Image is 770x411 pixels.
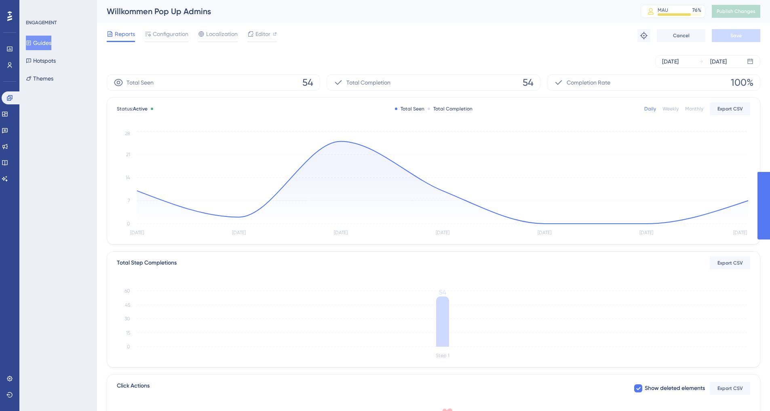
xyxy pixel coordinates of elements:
[334,230,348,235] tspan: [DATE]
[126,175,130,180] tspan: 14
[717,8,755,15] span: Publish Changes
[717,106,743,112] span: Export CSV
[127,344,130,350] tspan: 0
[436,230,449,235] tspan: [DATE]
[128,198,130,203] tspan: 7
[125,131,130,136] tspan: 28
[115,29,135,39] span: Reports
[662,106,679,112] div: Weekly
[255,29,270,39] span: Editor
[567,78,610,87] span: Completion Rate
[657,29,705,42] button: Cancel
[232,230,246,235] tspan: [DATE]
[127,221,130,227] tspan: 0
[710,382,750,395] button: Export CSV
[124,288,130,294] tspan: 60
[710,102,750,115] button: Export CSV
[153,29,188,39] span: Configuration
[731,76,753,89] span: 100%
[692,7,701,13] div: 76 %
[117,381,150,396] span: Click Actions
[639,230,653,235] tspan: [DATE]
[26,53,56,68] button: Hotspots
[712,29,760,42] button: Save
[124,316,130,322] tspan: 30
[428,106,473,112] div: Total Completion
[685,106,703,112] div: Monthly
[717,385,743,392] span: Export CSV
[658,7,668,13] div: MAU
[673,32,690,39] span: Cancel
[395,106,424,112] div: Total Seen
[436,353,449,358] tspan: Step 1
[126,152,130,157] tspan: 21
[26,71,53,86] button: Themes
[710,256,750,269] button: Export CSV
[302,76,313,89] span: 54
[107,6,620,17] div: Willkommen Pop Up Admins
[127,78,154,87] span: Total Seen
[206,29,238,39] span: Localization
[130,230,144,235] tspan: [DATE]
[523,76,534,89] span: 54
[736,379,760,403] iframe: UserGuiding AI Assistant Launcher
[126,330,130,336] tspan: 15
[712,5,760,18] button: Publish Changes
[346,78,390,87] span: Total Completion
[644,106,656,112] div: Daily
[26,36,51,50] button: Guides
[125,302,130,308] tspan: 45
[662,57,679,66] div: [DATE]
[133,106,148,112] span: Active
[439,288,446,296] tspan: 54
[710,57,727,66] div: [DATE]
[117,258,177,268] div: Total Step Completions
[730,32,742,39] span: Save
[117,106,148,112] span: Status:
[717,260,743,266] span: Export CSV
[645,383,705,393] span: Show deleted elements
[538,230,551,235] tspan: [DATE]
[733,230,747,235] tspan: [DATE]
[26,19,57,26] div: ENGAGEMENT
